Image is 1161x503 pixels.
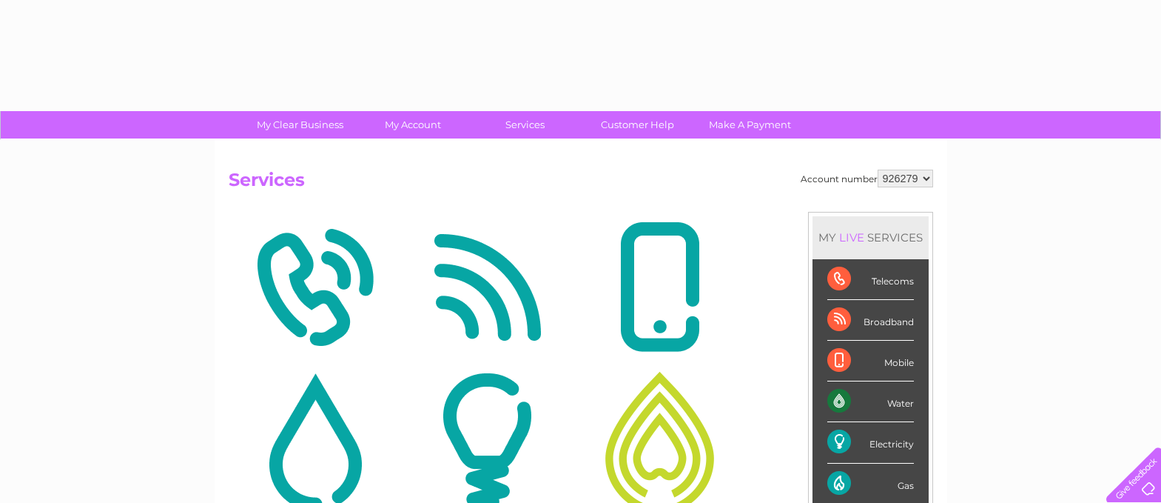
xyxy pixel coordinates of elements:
div: Account number [801,170,933,187]
a: Make A Payment [689,111,811,139]
div: Mobile [827,341,914,382]
div: Electricity [827,422,914,463]
a: Services [464,111,586,139]
a: My Account [351,111,474,139]
img: Telecoms [232,216,397,359]
img: Broadband [405,216,570,359]
div: LIVE [836,230,867,244]
div: Broadband [827,300,914,341]
img: Mobile [577,216,742,359]
a: My Clear Business [239,111,361,139]
div: Telecoms [827,259,914,300]
h2: Services [229,170,933,198]
div: MY SERVICES [812,216,929,259]
div: Water [827,382,914,422]
a: Customer Help [576,111,699,139]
